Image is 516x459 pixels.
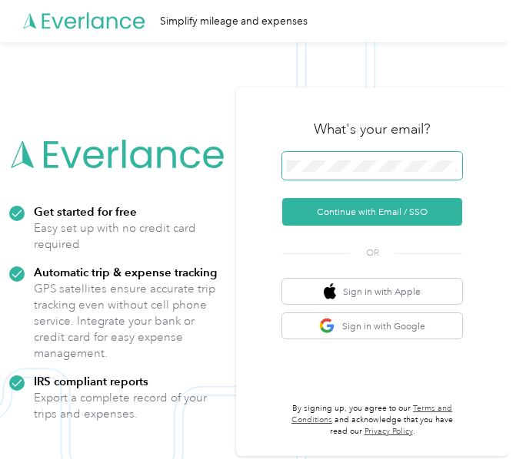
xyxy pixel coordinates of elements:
p: Export a complete record of your trips and expenses. [34,390,227,422]
img: google logo [319,318,335,334]
a: Terms and Conditions [291,403,452,425]
button: google logoSign in with Google [282,313,462,338]
p: Easy set up with no credit card required [34,220,227,253]
p: By signing up, you agree to our and acknowledge that you have read our . [282,403,462,438]
strong: Automatic trip & expense tracking [34,265,217,279]
h3: What's your email? [314,120,431,138]
p: GPS satellites ensure accurate trip tracking even without cell phone service. Integrate your bank... [34,281,227,362]
button: apple logoSign in with Apple [282,279,462,304]
strong: IRS compliant reports [34,374,148,388]
a: Privacy Policy [365,426,413,437]
button: Continue with Email / SSO [282,198,462,226]
img: apple logo [324,283,337,299]
span: OR [349,246,395,260]
strong: Get started for free [34,204,137,219]
div: Simplify mileage and expenses [160,13,308,29]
